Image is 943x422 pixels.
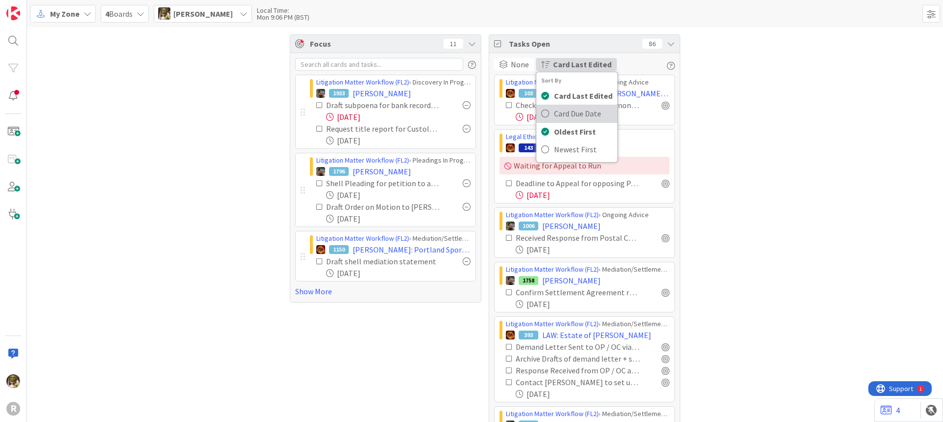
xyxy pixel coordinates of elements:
[509,38,638,50] span: Tasks Open
[554,143,597,155] span: Newest First
[326,255,441,267] div: Draft shell mediation statement
[257,7,309,14] div: Local Time:
[329,167,349,176] div: 1796
[536,87,617,105] a: Card Last Edited
[506,276,515,285] img: MW
[506,78,599,86] a: Litigation Matter Workflow (FL2)
[6,402,20,416] div: R
[511,58,529,70] span: None
[516,341,640,353] div: Demand Letter Sent to OP / OC via US Mail + Email
[516,189,669,201] div: [DATE]
[642,39,662,49] div: 86
[519,276,538,285] div: 1758
[536,72,618,163] div: Card Last Edited
[105,9,109,19] b: 4
[506,409,669,419] div: › Mediation/Settlement in Progress
[506,264,669,275] div: › Mediation/Settlement in Progress
[326,135,471,146] div: [DATE]
[519,222,538,230] div: 1006
[536,58,617,71] button: Card Last Edited
[554,126,596,138] span: Oldest First
[881,404,900,416] a: 4
[326,267,471,279] div: [DATE]
[257,14,309,21] div: Mon 9:06 PM (BST)
[316,155,471,166] div: › Pleadings In Progress
[506,132,669,142] div: › CAO
[506,89,515,98] img: TR
[353,87,411,99] span: [PERSON_NAME]
[516,298,669,310] div: [DATE]
[326,201,441,213] div: Draft Order on Motion to [PERSON_NAME] and Set Aside 2nd contempt
[506,77,669,87] div: › Ongoing Advice
[519,89,538,98] div: 103
[444,39,463,49] div: 11
[516,244,669,255] div: [DATE]
[326,111,471,123] div: [DATE]
[536,141,617,158] a: Newest First
[506,265,599,274] a: Litigation Matter Workflow (FL2)
[295,285,476,297] a: Show More
[316,156,409,165] a: Litigation Matter Workflow (FL2)
[506,319,599,328] a: Litigation Matter Workflow (FL2)
[316,89,325,98] img: MW
[516,232,640,244] div: Received Response from Postal Counsel?
[353,244,471,255] span: [PERSON_NAME]: Portland Sports Medicine & Spine, et al. v. The [PERSON_NAME] Group, et al.
[316,78,409,86] a: Litigation Matter Workflow (FL2)
[326,123,441,135] div: Request title report for Custolo property) check with clients real-estate agent)
[326,99,441,111] div: Draft subpoena for bank records of decedent
[506,210,669,220] div: › Ongoing Advice
[506,143,515,152] img: TR
[21,1,45,13] span: Support
[506,210,599,219] a: Litigation Matter Workflow (FL2)
[316,233,471,244] div: › Mediation/Settlement in Progress
[105,8,133,20] span: Boards
[519,143,538,152] div: 143
[295,58,463,71] input: Search all cards and tasks...
[329,245,349,254] div: 1150
[553,58,611,70] span: Card Last Edited
[542,275,601,286] span: [PERSON_NAME]
[542,220,601,232] span: [PERSON_NAME]
[499,157,669,174] div: Waiting for Appeal to Run
[516,111,669,123] div: [DATE]
[516,365,640,376] div: Response Received from OP / OC and saved to file
[316,245,325,254] img: TR
[554,108,601,119] span: Card Due Date
[326,189,471,201] div: [DATE]
[326,213,471,225] div: [DATE]
[542,329,651,341] span: LAW: Estate of [PERSON_NAME]
[536,105,617,122] a: Card Due Date
[326,177,441,189] div: Shell Pleading for petition to approve of distribution - created by paralegal
[329,89,349,98] div: 1933
[506,319,669,329] div: › Mediation/Settlement in Progress
[506,222,515,230] img: MW
[51,4,54,12] div: 1
[554,90,612,102] span: Card Last Edited
[310,38,436,50] span: Focus
[506,409,599,418] a: Litigation Matter Workflow (FL2)
[516,177,640,189] div: Deadline to Appeal for opposing Party -[DATE] - If no appeal then close file.
[516,286,640,298] div: Confirm Settlement Agreement received
[536,123,617,141] a: Oldest First
[506,132,560,141] a: Legal Ethics Board
[316,167,325,176] img: MW
[516,376,640,388] div: Contact [PERSON_NAME] to set up phone call with TWR (after petition is drafted)
[6,6,20,20] img: Visit kanbanzone.com
[541,76,617,85] div: Sort By
[516,388,669,400] div: [DATE]
[316,77,471,87] div: › Discovery In Progress
[516,353,640,365] div: Archive Drafts of demand letter + save final version in correspondence folder
[316,234,409,243] a: Litigation Matter Workflow (FL2)
[50,8,80,20] span: My Zone
[173,8,233,20] span: [PERSON_NAME]
[519,331,538,339] div: 393
[353,166,411,177] span: [PERSON_NAME]
[6,374,20,388] img: DG
[158,7,170,20] img: DG
[506,331,515,339] img: TR
[516,99,640,111] div: Check in with the client every month around the 15th Copy this task to next month if needed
